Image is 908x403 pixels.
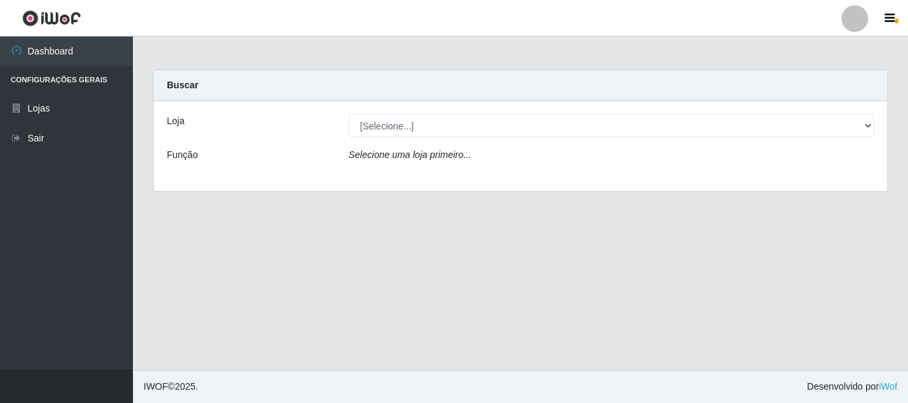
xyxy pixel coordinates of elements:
span: © 2025 . [144,380,198,394]
i: Selecione uma loja primeiro... [349,149,471,160]
label: Loja [167,114,184,128]
strong: Buscar [167,80,198,90]
span: Desenvolvido por [807,380,897,394]
img: CoreUI Logo [22,10,81,27]
span: IWOF [144,381,168,392]
label: Função [167,148,198,162]
a: iWof [879,381,897,392]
